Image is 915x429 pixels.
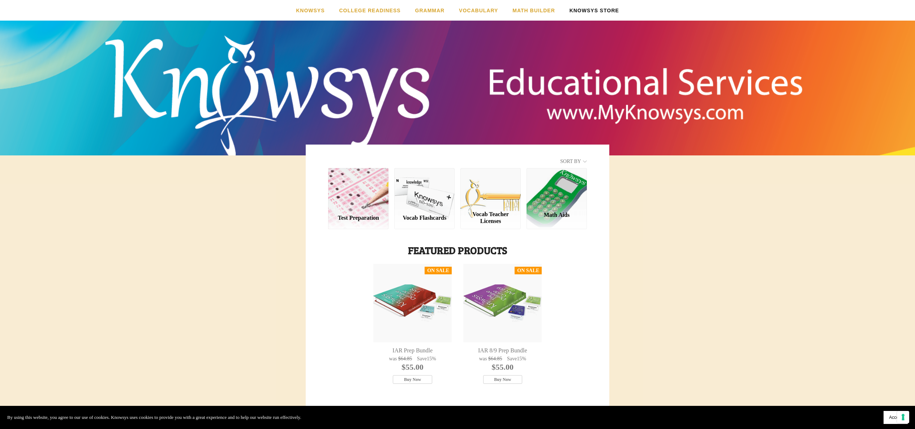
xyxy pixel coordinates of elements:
button: Buy Now [393,375,432,384]
div: Save 15% [415,356,438,362]
s: $64.85 [488,356,502,361]
div: Vocab Flashcards [400,214,449,221]
button: Accept [884,411,908,424]
span: Buy Now [404,377,421,382]
p: By using this website, you agree to our use of cookies. Knowsys uses cookies to provide you with ... [7,413,301,421]
span: Accept [889,415,902,420]
a: Math Aids [527,208,587,229]
a: Knowsys Educational Services [357,31,558,129]
div: On Sale [517,267,539,274]
div: Save 15% [505,356,528,362]
button: Buy Now [483,375,523,384]
h1: Featured Products [328,244,587,257]
a: Vocab Flashcards [394,208,455,229]
span: was [389,356,397,361]
a: Vocab Flashcards [394,168,455,207]
div: $55.00 [463,362,542,373]
span: Buy Now [494,377,511,382]
a: IAR 8/9 Prep Bundle [463,347,542,355]
a: Math Aids [527,168,587,207]
span: was [479,356,487,361]
a: Test Preparation [328,168,388,207]
a: On SaleIAR Prep Bundle [373,264,452,342]
div: Test Preparation [334,214,383,221]
button: Your consent preferences for tracking technologies [897,411,909,423]
div: Math Aids [533,211,581,218]
a: Test Preparation [328,208,388,229]
a: On SaleIAR 8/9 Prep Bundle [463,264,542,342]
div: $55.00 [373,362,452,373]
div: On Sale [427,267,449,274]
a: Vocab Teacher Licenses [460,208,521,229]
div: Vocab Teacher Licenses [467,211,515,224]
a: IAR Prep Bundle [373,347,452,355]
a: Vocab Teacher Licenses [460,168,521,207]
s: $64.85 [398,356,412,361]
